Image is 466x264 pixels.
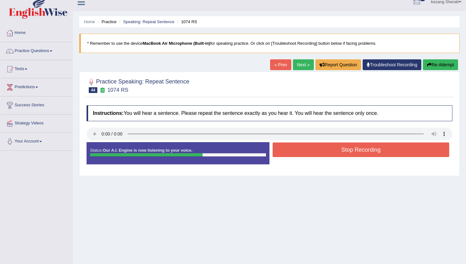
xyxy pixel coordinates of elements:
a: « Prev [270,59,291,70]
small: 1074 RS [107,87,128,93]
a: Tests [0,60,73,76]
a: Practice Questions [0,42,73,58]
a: Home [84,19,95,24]
h2: Practice Speaking: Repeat Sentence [87,77,189,93]
a: Next » [293,59,314,70]
li: 1074 RS [176,19,197,25]
span: 44 [89,87,97,93]
blockquote: * Remember to use the device for speaking practice. Or click on [Troubleshoot Recording] button b... [79,34,460,53]
li: Practice [96,19,116,25]
h4: You will hear a sentence. Please repeat the sentence exactly as you hear it. You will hear the se... [87,105,452,121]
button: Report Question [315,59,361,70]
div: Status: [87,142,269,164]
a: Troubleshoot Recording [363,59,421,70]
a: Home [0,24,73,40]
b: MacBook Air Microphone (Built-in) [143,41,210,46]
a: Strategy Videos [0,115,73,130]
a: Your Account [0,133,73,148]
button: Re-Attempt [423,59,458,70]
b: Instructions: [93,110,124,116]
button: Stop Recording [273,142,449,157]
small: Exam occurring question [99,87,106,93]
a: Predictions [0,78,73,94]
strong: Our A.I. Engine is now listening to your voice. [103,148,192,153]
a: Success Stories [0,96,73,112]
a: Speaking: Repeat Sentence [123,19,174,24]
